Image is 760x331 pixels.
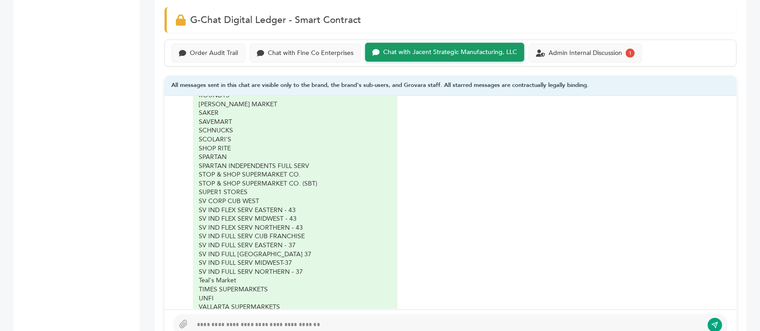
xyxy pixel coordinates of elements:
div: Chat with Fine Co Enterprises [268,50,353,57]
div: UNFI [199,294,379,303]
div: TIMES SUPERMARKETS [199,285,379,294]
div: SCOLARI'S [199,135,379,144]
div: SAKER [199,109,379,118]
div: STOP & SHOP SUPERMARKET CO. (SBT) [199,179,379,188]
div: STOP & SHOP SUPERMARKET CO. [199,170,379,179]
div: Order Audit Trail [190,50,238,57]
div: SV CORP CUB WEST [199,197,379,206]
div: SPARTAN INDEPENDENTS FULL SERV [199,162,379,171]
div: [PERSON_NAME] MARKET [199,100,379,109]
div: SV IND FLEX SERV MIDWEST - 43 [199,214,379,223]
div: Chat with Jacent Strategic Manufacturing, LLC [383,49,517,56]
div: SV IND FULL SERV MIDWEST-37 [199,258,379,268]
div: All messages sent in this chat are visible only to the brand, the brand's sub-users, and Grovara ... [165,76,737,96]
span: G-Chat Digital Ledger - Smart Contract [190,14,361,27]
div: Teal's Market [199,276,379,285]
div: 1 [626,49,635,58]
div: SUPER1 STORES [199,188,379,197]
div: SAVEMART [199,118,379,127]
div: SPARTAN [199,153,379,162]
div: SCHNUCKS [199,126,379,135]
div: SV IND FULL SERV NORTHERN - 37 [199,268,379,277]
div: SV IND FLEX SERV NORTHERN - 43 [199,223,379,232]
div: SHOP RITE [199,144,379,153]
div: Admin Internal Discussion [549,50,622,57]
div: VALLARTA SUPERMARKETS [199,303,379,312]
div: SV IND FLEX SERV EASTERN - 43 [199,206,379,215]
div: SV IND FULL [GEOGRAPHIC_DATA] 37 [199,250,379,259]
div: SV IND FULL SERV EASTERN - 37 [199,241,379,250]
div: SV IND FULL SERV CUB FRANCHISE [199,232,379,241]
